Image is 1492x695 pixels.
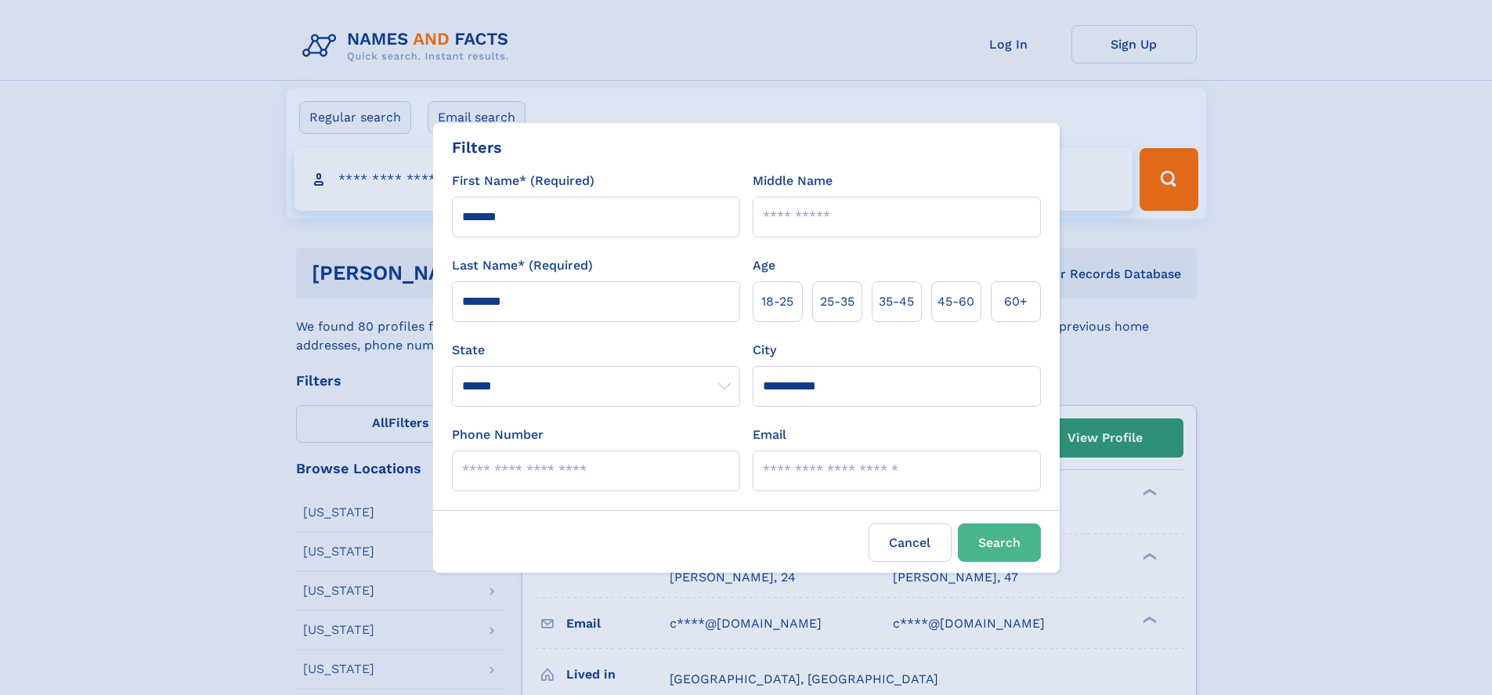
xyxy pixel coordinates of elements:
[452,136,502,159] div: Filters
[753,341,776,360] label: City
[1004,292,1028,311] span: 60+
[869,523,952,562] label: Cancel
[879,292,914,311] span: 35‑45
[937,292,974,311] span: 45‑60
[753,425,786,444] label: Email
[753,256,775,275] label: Age
[753,172,833,190] label: Middle Name
[452,172,594,190] label: First Name* (Required)
[452,425,544,444] label: Phone Number
[452,256,593,275] label: Last Name* (Required)
[820,292,854,311] span: 25‑35
[452,341,740,360] label: State
[761,292,793,311] span: 18‑25
[958,523,1041,562] button: Search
